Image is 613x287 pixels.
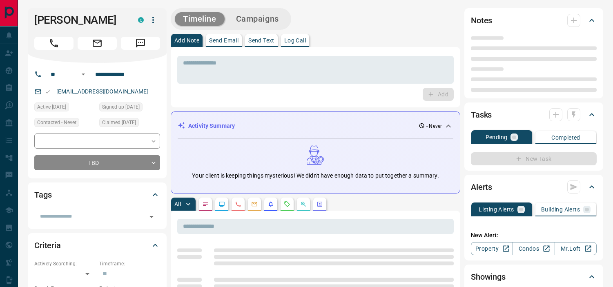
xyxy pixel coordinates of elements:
[37,103,66,111] span: Active [DATE]
[471,242,513,255] a: Property
[99,118,160,129] div: Mon Apr 15 2024
[471,180,492,194] h2: Alerts
[34,13,126,27] h1: [PERSON_NAME]
[209,38,239,43] p: Send Email
[471,105,597,125] div: Tasks
[102,103,140,111] span: Signed up [DATE]
[248,38,274,43] p: Send Text
[121,37,160,50] span: Message
[34,102,95,114] div: Wed Apr 17 2024
[192,171,439,180] p: Your client is keeping things mysterious! We didn't have enough data to put together a summary.
[471,14,492,27] h2: Notes
[267,201,274,207] svg: Listing Alerts
[486,134,508,140] p: Pending
[174,38,199,43] p: Add Note
[34,155,160,170] div: TBD
[146,211,157,222] button: Open
[178,118,453,133] div: Activity Summary- Never
[426,122,442,130] p: - Never
[78,37,117,50] span: Email
[37,118,76,127] span: Contacted - Never
[202,201,209,207] svg: Notes
[300,201,307,207] svg: Opportunities
[513,242,555,255] a: Condos
[34,236,160,255] div: Criteria
[34,185,160,205] div: Tags
[99,260,160,267] p: Timeframe:
[551,135,580,140] p: Completed
[471,231,597,240] p: New Alert:
[317,201,323,207] svg: Agent Actions
[188,122,235,130] p: Activity Summary
[471,108,492,121] h2: Tasks
[78,69,88,79] button: Open
[471,177,597,197] div: Alerts
[228,12,287,26] button: Campaigns
[34,239,61,252] h2: Criteria
[138,17,144,23] div: condos.ca
[102,118,136,127] span: Claimed [DATE]
[555,242,597,255] a: Mr.Loft
[479,207,514,212] p: Listing Alerts
[34,37,74,50] span: Call
[284,201,290,207] svg: Requests
[34,188,51,201] h2: Tags
[45,89,51,95] svg: Email Valid
[471,267,597,287] div: Showings
[56,88,149,95] a: [EMAIL_ADDRESS][DOMAIN_NAME]
[471,11,597,30] div: Notes
[34,260,95,267] p: Actively Searching:
[99,102,160,114] div: Mon Apr 15 2024
[471,270,506,283] h2: Showings
[218,201,225,207] svg: Lead Browsing Activity
[235,201,241,207] svg: Calls
[251,201,258,207] svg: Emails
[541,207,580,212] p: Building Alerts
[175,12,225,26] button: Timeline
[284,38,306,43] p: Log Call
[174,201,181,207] p: All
